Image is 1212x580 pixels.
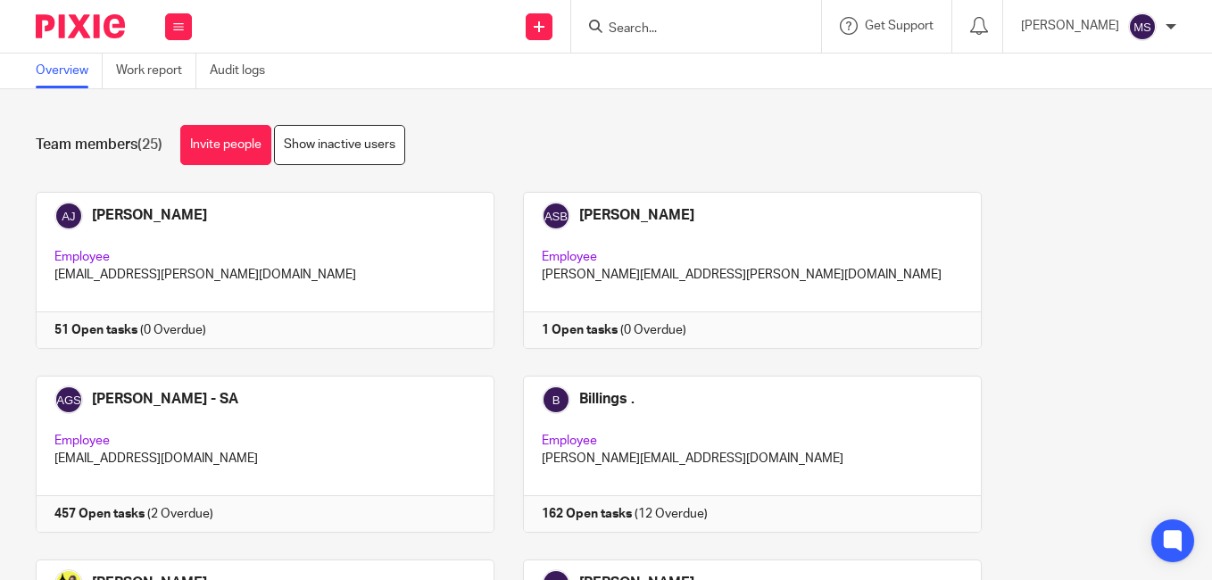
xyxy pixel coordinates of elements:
[36,136,162,154] h1: Team members
[210,54,278,88] a: Audit logs
[180,125,271,165] a: Invite people
[36,14,125,38] img: Pixie
[865,20,934,32] span: Get Support
[274,125,405,165] a: Show inactive users
[36,54,103,88] a: Overview
[607,21,768,37] input: Search
[1021,17,1119,35] p: [PERSON_NAME]
[1128,12,1157,41] img: svg%3E
[116,54,196,88] a: Work report
[137,137,162,152] span: (25)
